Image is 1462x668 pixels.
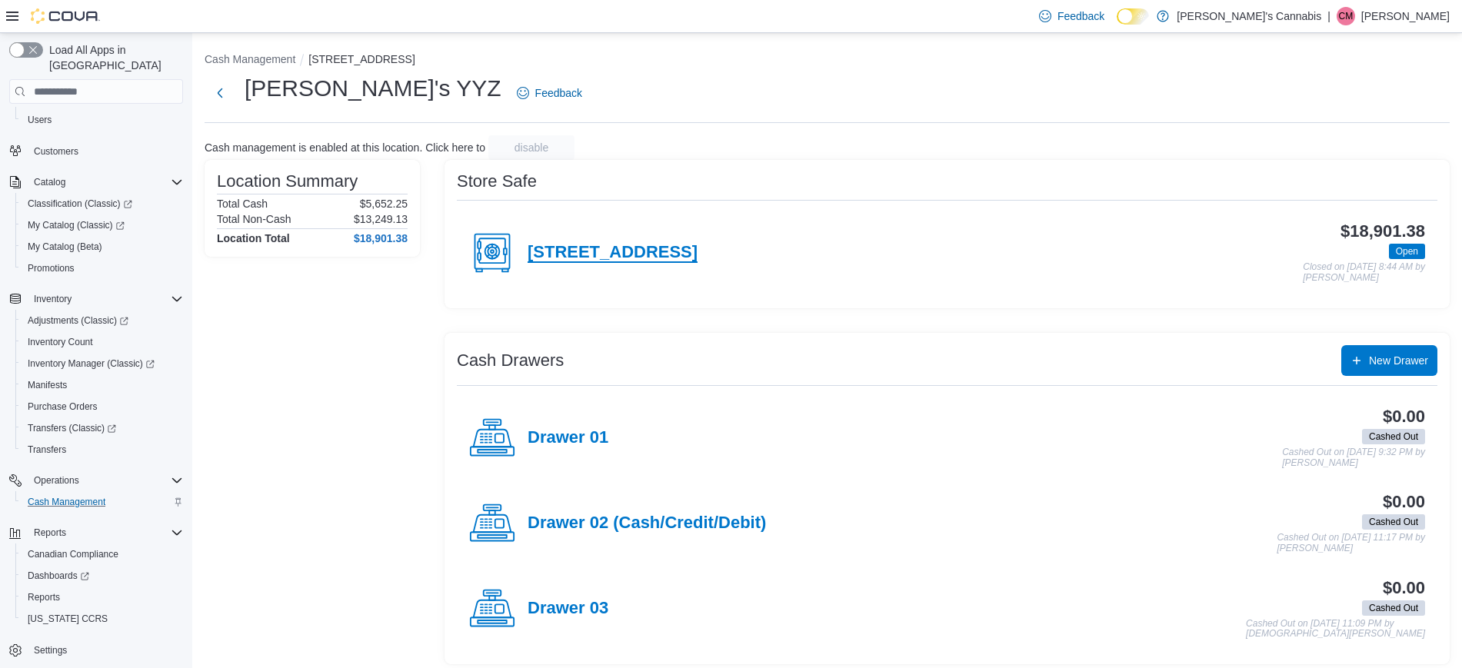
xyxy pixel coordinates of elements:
button: [STREET_ADDRESS] [308,53,415,65]
span: Cashed Out [1362,429,1425,444]
a: Reports [22,588,66,607]
button: [US_STATE] CCRS [15,608,189,630]
a: Transfers (Classic) [22,419,122,437]
h4: Location Total [217,232,290,244]
a: Feedback [1033,1,1111,32]
a: Transfers (Classic) [15,417,189,439]
span: New Drawer [1369,353,1428,368]
button: Promotions [15,258,189,279]
span: Transfers [28,444,66,456]
span: Feedback [1057,8,1104,24]
span: Transfers (Classic) [22,419,183,437]
span: Settings [34,644,67,656]
button: Operations [28,471,85,490]
button: Inventory Count [15,331,189,353]
span: Reports [28,591,60,603]
span: Canadian Compliance [28,548,118,560]
button: New Drawer [1341,345,1437,376]
a: My Catalog (Classic) [15,214,189,236]
span: Settings [28,640,183,660]
p: $13,249.13 [354,213,408,225]
span: Dashboards [22,567,183,585]
button: Next [205,78,235,108]
span: Reports [22,588,183,607]
span: Manifests [22,376,183,394]
a: [US_STATE] CCRS [22,610,114,628]
span: My Catalog (Classic) [22,216,183,234]
span: My Catalog (Classic) [28,219,125,231]
div: Carlos Munoz [1337,7,1355,25]
a: My Catalog (Beta) [22,238,108,256]
span: Operations [34,474,79,487]
a: Transfers [22,440,72,459]
a: Inventory Manager (Classic) [22,354,161,373]
h3: Location Summary [217,172,358,191]
span: Cash Management [22,493,183,511]
span: Users [28,114,52,126]
h3: $0.00 [1383,493,1425,511]
button: Settings [3,639,189,661]
span: Inventory Manager (Classic) [22,354,183,373]
h3: $18,901.38 [1340,222,1425,241]
h6: Total Non-Cash [217,213,291,225]
span: Promotions [22,259,183,278]
h4: Drawer 02 (Cash/Credit/Debit) [528,513,766,533]
h4: $18,901.38 [354,232,408,244]
span: Dashboards [28,570,89,582]
h6: Total Cash [217,198,268,210]
span: Open [1389,244,1425,259]
span: Washington CCRS [22,610,183,628]
span: Classification (Classic) [22,194,183,213]
a: Canadian Compliance [22,545,125,563]
span: Customers [34,145,78,158]
span: Canadian Compliance [22,545,183,563]
h3: $0.00 [1383,579,1425,597]
span: My Catalog (Beta) [28,241,102,253]
button: Users [15,109,189,131]
a: Adjustments (Classic) [15,310,189,331]
span: Customers [28,141,183,161]
span: Cash Management [28,496,105,508]
input: Dark Mode [1117,8,1149,25]
span: Inventory Manager (Classic) [28,357,155,370]
button: Customers [3,140,189,162]
a: Users [22,111,58,129]
span: Transfers [22,440,183,459]
button: Reports [28,523,72,542]
p: [PERSON_NAME]'s Cannabis [1177,7,1321,25]
h1: [PERSON_NAME]'s YYZ [245,73,501,104]
span: Classification (Classic) [28,198,132,210]
span: Inventory [28,290,183,308]
p: | [1327,7,1330,25]
p: Cashed Out on [DATE] 11:09 PM by [DEMOGRAPHIC_DATA][PERSON_NAME] [1246,619,1425,640]
p: Cashed Out on [DATE] 11:17 PM by [PERSON_NAME] [1277,533,1425,553]
span: Cashed Out [1369,430,1418,444]
span: Inventory Count [22,333,183,351]
h3: Store Safe [457,172,537,191]
p: [PERSON_NAME] [1361,7,1450,25]
button: Catalog [3,171,189,193]
button: Manifests [15,374,189,396]
span: [US_STATE] CCRS [28,613,108,625]
span: Adjustments (Classic) [22,311,183,330]
span: Inventory [34,293,72,305]
span: disable [515,140,548,155]
span: Cashed Out [1369,515,1418,529]
button: Inventory [28,290,78,308]
button: Operations [3,470,189,491]
button: Transfers [15,439,189,460]
p: Cash management is enabled at this location. Click here to [205,141,485,154]
h3: Cash Drawers [457,351,564,370]
span: Cashed Out [1362,600,1425,616]
a: Cash Management [22,493,112,511]
button: Reports [3,522,189,543]
span: Reports [34,527,66,539]
p: Closed on [DATE] 8:44 AM by [PERSON_NAME] [1303,262,1425,283]
span: Purchase Orders [22,397,183,416]
a: Manifests [22,376,73,394]
button: Canadian Compliance [15,543,189,565]
a: Dashboards [15,565,189,587]
span: Feedback [535,85,582,101]
button: Cash Management [15,491,189,513]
